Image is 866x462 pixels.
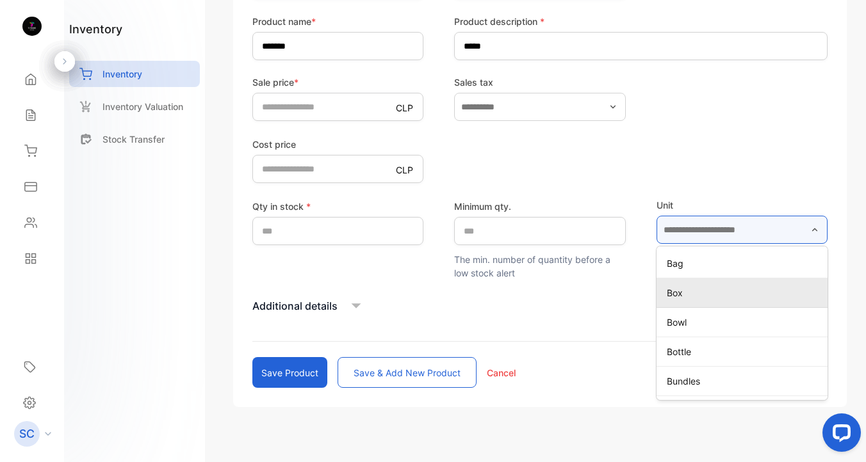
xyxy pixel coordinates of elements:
a: Inventory [69,61,200,87]
button: Save & add new product [338,357,477,388]
p: Cancel [487,366,516,379]
img: logo [22,17,42,36]
label: Product description [454,15,828,28]
p: Additional details [252,298,338,314]
label: Product name [252,15,423,28]
p: Bottle [667,345,822,358]
label: Unit [657,198,828,212]
p: Bundles [667,374,822,388]
button: Save product [252,357,327,388]
label: Minimum qty. [454,200,625,213]
p: CLP [396,101,413,115]
a: Stock Transfer [69,126,200,152]
p: The min. number of quantity before a low stock alert [454,253,625,280]
p: Bag [667,257,822,270]
p: Inventory [102,67,142,81]
p: Bowl [667,315,822,329]
p: Inventory Valuation [102,100,183,113]
label: Sales tax [454,76,625,89]
label: Cost price [252,138,423,151]
p: Stock Transfer [102,132,165,146]
h1: inventory [69,20,122,38]
a: Inventory Valuation [69,93,200,120]
p: Box [667,286,822,299]
label: Qty in stock [252,200,423,213]
iframe: LiveChat chat widget [812,408,866,462]
p: SC [19,426,35,442]
label: Sale price [252,76,423,89]
p: CLP [396,163,413,177]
